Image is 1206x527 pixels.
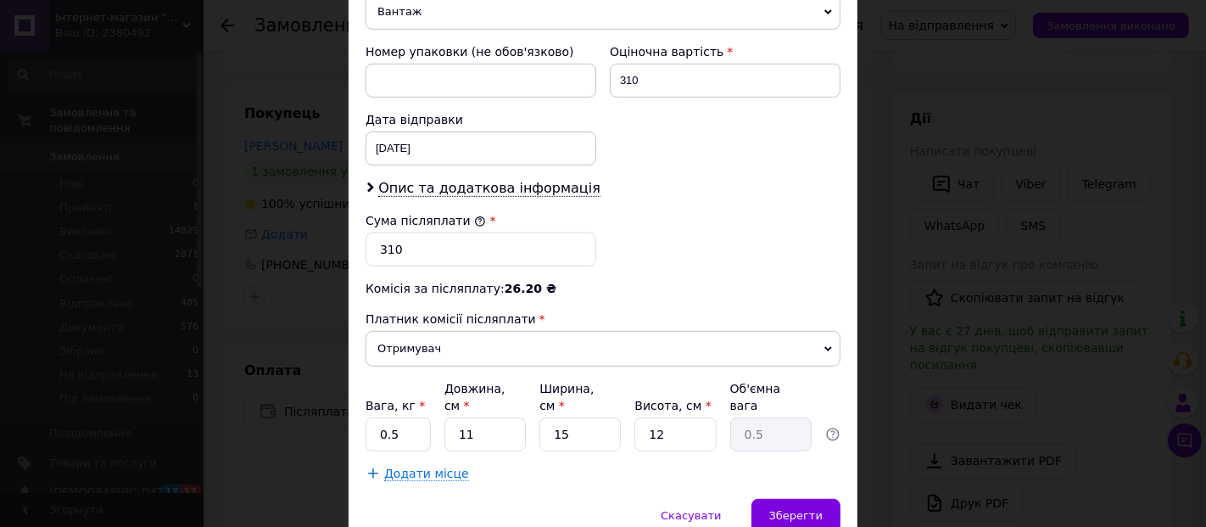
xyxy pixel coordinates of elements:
span: Опис та додаткова інформація [378,180,600,197]
div: Об'ємна вага [730,380,812,414]
div: Комісія за післяплату: [366,280,840,297]
label: Довжина, см [444,382,505,412]
span: 26.20 ₴ [505,282,556,295]
span: Додати місце [384,467,469,481]
div: Номер упаковки (не обов'язково) [366,43,596,60]
span: Платник комісії післяплати [366,312,536,326]
label: Вага, кг [366,399,425,412]
div: Дата відправки [366,111,596,128]
span: Зберегти [769,509,823,522]
span: Скасувати [661,509,721,522]
label: Висота, см [634,399,711,412]
span: Отримувач [366,331,840,367]
label: Сума післяплати [366,214,486,227]
label: Ширина, см [539,382,594,412]
div: Оціночна вартість [610,43,840,60]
